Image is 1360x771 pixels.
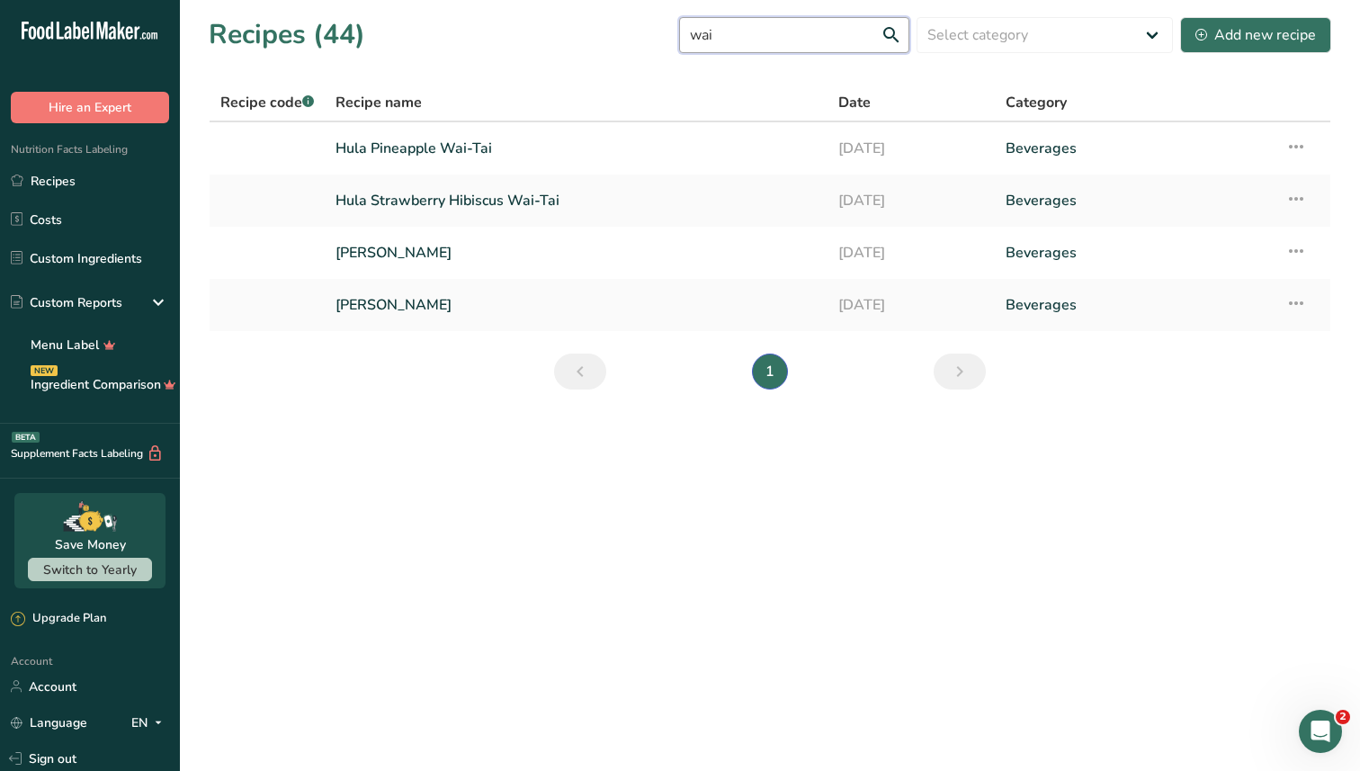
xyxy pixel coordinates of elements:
div: NEW [31,365,58,376]
span: 2 [1336,710,1350,724]
span: Switch to Yearly [43,561,137,578]
div: Add new recipe [1195,24,1316,46]
button: Add new recipe [1180,17,1331,53]
div: BETA [12,432,40,443]
a: Beverages [1006,234,1264,272]
a: [PERSON_NAME] [336,286,817,324]
input: Search for recipe [679,17,909,53]
a: Hula Pineapple Wai-Tai [336,130,817,167]
h1: Recipes (44) [209,14,365,55]
iframe: Intercom live chat [1299,710,1342,753]
span: Recipe name [336,92,422,113]
a: Beverages [1006,286,1264,324]
a: [DATE] [838,286,984,324]
a: Beverages [1006,130,1264,167]
div: EN [131,712,169,733]
a: Hula Strawberry Hibiscus Wai-Tai [336,182,817,220]
a: [PERSON_NAME] [336,234,817,272]
a: Beverages [1006,182,1264,220]
div: Save Money [55,535,126,554]
a: [DATE] [838,234,984,272]
a: Next page [934,354,986,390]
a: [DATE] [838,130,984,167]
div: Custom Reports [11,293,122,312]
a: Previous page [554,354,606,390]
button: Switch to Yearly [28,558,152,581]
button: Hire an Expert [11,92,169,123]
span: Category [1006,92,1067,113]
span: Recipe code [220,93,314,112]
span: Date [838,92,871,113]
div: Upgrade Plan [11,610,106,628]
a: [DATE] [838,182,984,220]
a: Language [11,707,87,739]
